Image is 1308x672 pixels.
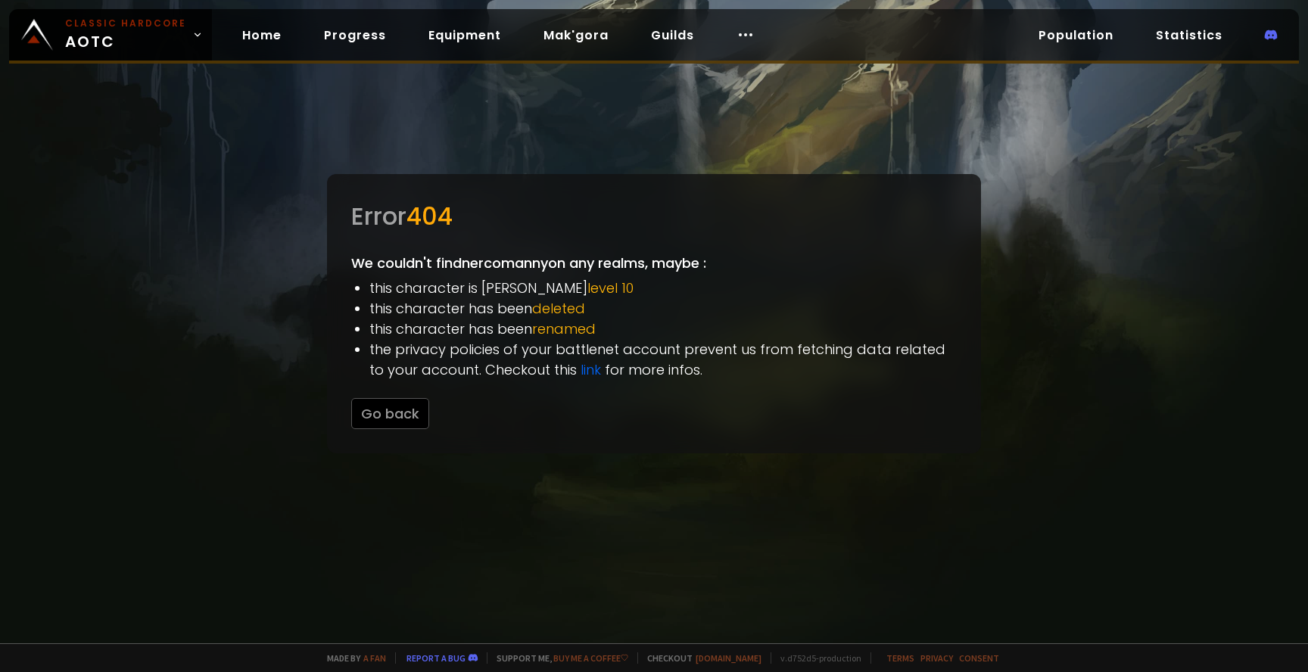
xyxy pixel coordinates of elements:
span: v. d752d5 - production [771,652,861,664]
span: renamed [532,319,596,338]
a: Go back [351,404,429,423]
a: Mak'gora [531,20,621,51]
span: 404 [406,199,453,233]
a: Buy me a coffee [553,652,628,664]
li: the privacy policies of your battlenet account prevent us from fetching data related to your acco... [369,339,957,380]
span: Made by [318,652,386,664]
a: a fan [363,652,386,664]
div: We couldn't find nercomanny on any realms, maybe : [327,174,981,453]
div: Error [351,198,957,235]
a: Privacy [920,652,953,664]
button: Go back [351,398,429,429]
a: Guilds [639,20,706,51]
a: Statistics [1144,20,1235,51]
a: Equipment [416,20,513,51]
a: Consent [959,652,999,664]
a: Classic HardcoreAOTC [9,9,212,61]
a: link [581,360,601,379]
a: Terms [886,652,914,664]
a: Report a bug [406,652,466,664]
span: Checkout [637,652,761,664]
li: this character is [PERSON_NAME] [369,278,957,298]
li: this character has been [369,319,957,339]
span: level 10 [587,278,634,297]
small: Classic Hardcore [65,17,186,30]
a: Progress [312,20,398,51]
span: Support me, [487,652,628,664]
a: Population [1026,20,1126,51]
a: [DOMAIN_NAME] [696,652,761,664]
span: deleted [532,299,585,318]
span: AOTC [65,17,186,53]
li: this character has been [369,298,957,319]
a: Home [230,20,294,51]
